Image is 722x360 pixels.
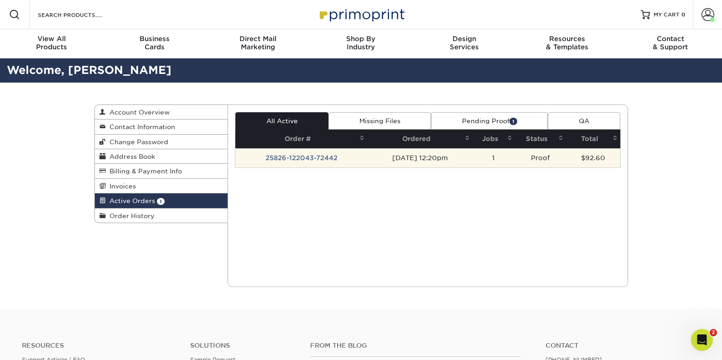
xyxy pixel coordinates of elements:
span: Invoices [106,183,136,190]
span: 1 [157,198,165,205]
span: Resources [516,35,619,43]
div: Cards [103,35,206,51]
span: Billing & Payment Info [106,167,182,175]
td: [DATE] 12:20pm [367,148,473,167]
span: 2 [710,329,717,336]
a: Pending Proof1 [431,112,548,130]
a: Address Book [95,149,228,164]
span: Business [103,35,206,43]
h4: Resources [22,342,177,350]
td: Proof [515,148,566,167]
th: Status [515,130,566,148]
img: Primoprint [316,5,407,24]
div: Industry [309,35,412,51]
span: 1 [509,118,517,125]
span: Order History [106,212,155,219]
span: MY CART [654,11,680,19]
iframe: Google Customer Reviews [2,332,78,357]
td: 25826-122043-72442 [235,148,367,167]
div: & Support [619,35,722,51]
th: Total [566,130,620,148]
span: Account Overview [106,109,170,116]
h4: From the Blog [310,342,521,350]
th: Jobs [473,130,515,148]
span: Design [413,35,516,43]
a: Shop ByIndustry [309,29,412,58]
a: Invoices [95,179,228,193]
a: Active Orders 1 [95,193,228,208]
span: Direct Mail [206,35,309,43]
a: Account Overview [95,105,228,120]
a: Change Password [95,135,228,149]
a: Missing Files [328,112,431,130]
h4: Solutions [190,342,296,350]
input: SEARCH PRODUCTS..... [37,9,126,20]
span: Shop By [309,35,412,43]
th: Order # [235,130,367,148]
th: Ordered [367,130,473,148]
span: Address Book [106,153,155,160]
div: Marketing [206,35,309,51]
a: Order History [95,209,228,223]
iframe: Intercom live chat [691,329,713,351]
a: DesignServices [413,29,516,58]
div: & Templates [516,35,619,51]
a: Contact Information [95,120,228,134]
a: Billing & Payment Info [95,164,228,178]
span: Active Orders [106,197,155,204]
a: All Active [235,112,328,130]
a: Direct MailMarketing [206,29,309,58]
td: 1 [473,148,515,167]
a: Contact [545,342,700,350]
span: Contact [619,35,722,43]
td: $92.60 [566,148,620,167]
a: BusinessCards [103,29,206,58]
a: QA [548,112,620,130]
a: Contact& Support [619,29,722,58]
span: Contact Information [106,123,175,130]
div: Services [413,35,516,51]
span: Change Password [106,138,168,146]
a: Resources& Templates [516,29,619,58]
span: 0 [681,11,686,18]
